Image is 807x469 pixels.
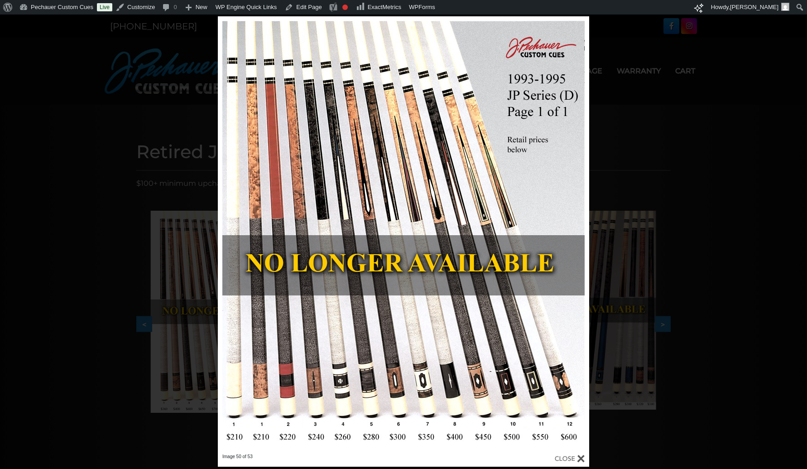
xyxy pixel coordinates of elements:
div: Focus keyphrase not set [342,5,348,10]
a: previous image [218,16,385,454]
span: [PERSON_NAME] [730,4,778,10]
a: Live [97,3,112,11]
a: close image gallery [555,454,585,467]
span: Image 50 of 53 [222,454,476,464]
span: ExactMetrics [368,4,401,10]
a: next image [422,16,589,454]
